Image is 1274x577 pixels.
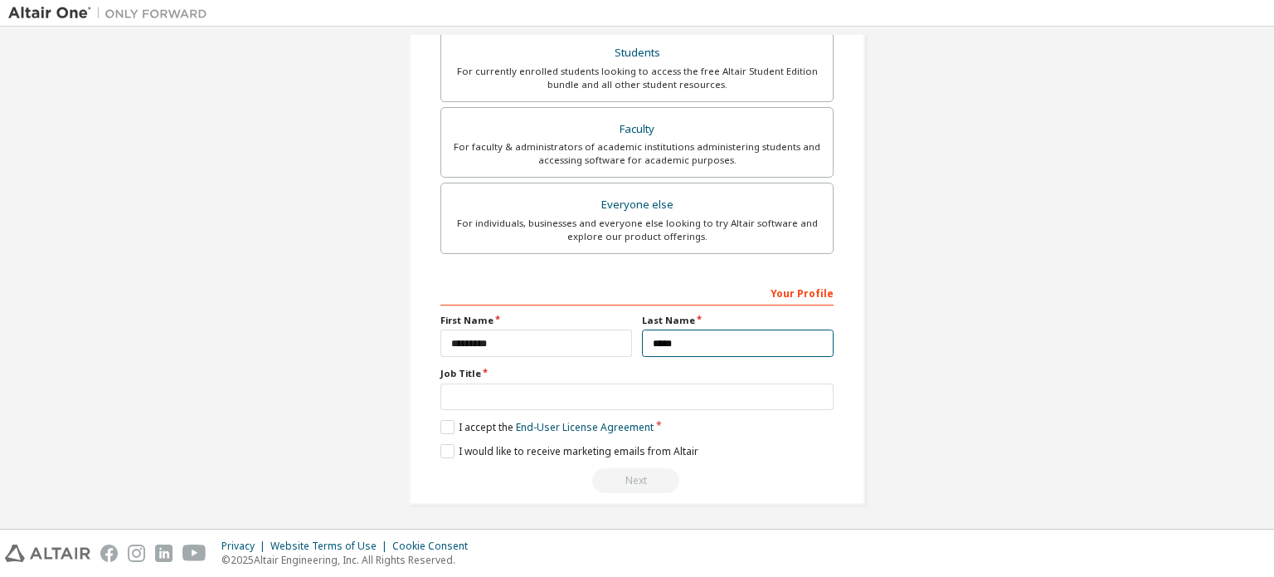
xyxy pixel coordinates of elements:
[221,553,478,567] p: © 2025 Altair Engineering, Inc. All Rights Reserved.
[440,420,654,434] label: I accept the
[451,118,823,141] div: Faculty
[182,545,207,562] img: youtube.svg
[440,468,834,493] div: Read and acccept EULA to continue
[100,545,118,562] img: facebook.svg
[155,545,173,562] img: linkedin.svg
[451,140,823,167] div: For faculty & administrators of academic institutions administering students and accessing softwa...
[642,314,834,327] label: Last Name
[451,65,823,91] div: For currently enrolled students looking to access the free Altair Student Edition bundle and all ...
[440,444,698,458] label: I would like to receive marketing emails from Altair
[270,540,392,553] div: Website Terms of Use
[8,5,216,22] img: Altair One
[440,314,632,327] label: First Name
[5,545,90,562] img: altair_logo.svg
[440,367,834,380] label: Job Title
[392,540,478,553] div: Cookie Consent
[451,217,823,243] div: For individuals, businesses and everyone else looking to try Altair software and explore our prod...
[221,540,270,553] div: Privacy
[128,545,145,562] img: instagram.svg
[451,193,823,217] div: Everyone else
[451,42,823,65] div: Students
[440,279,834,306] div: Your Profile
[516,420,654,434] a: End-User License Agreement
